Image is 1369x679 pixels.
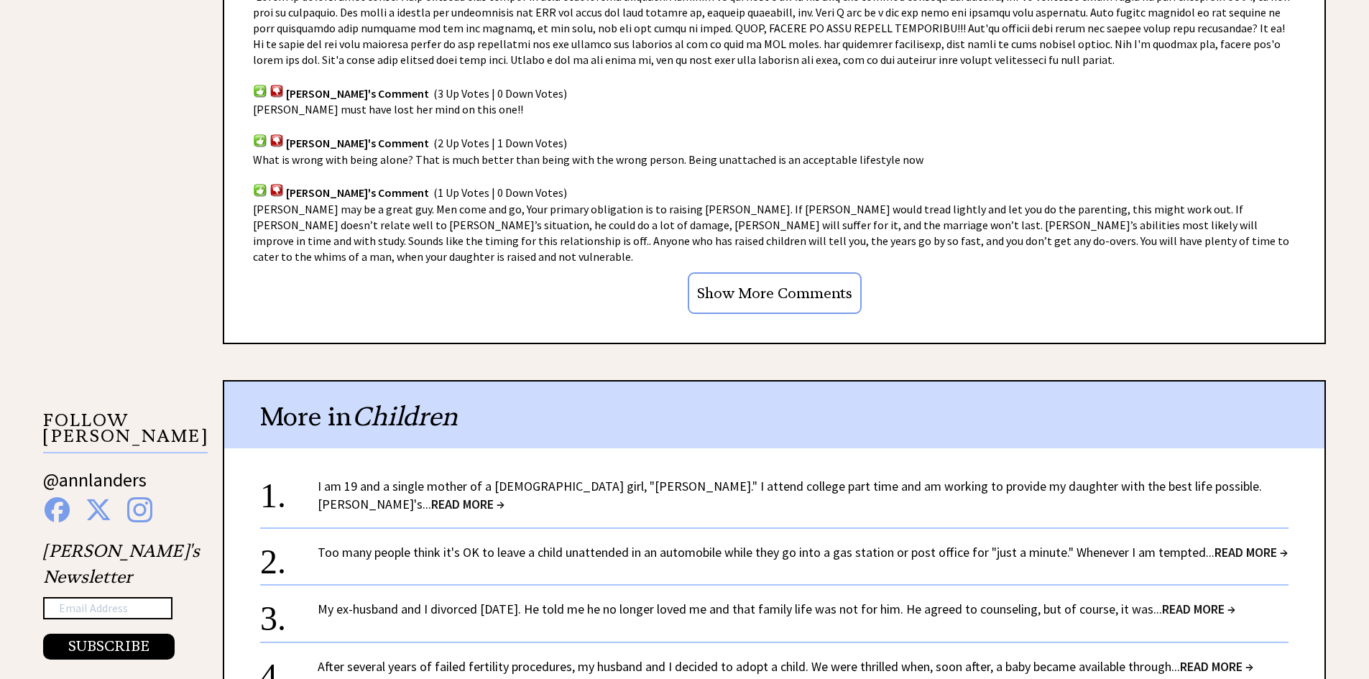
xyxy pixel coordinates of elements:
[269,183,284,197] img: votdown.png
[43,597,172,620] input: Email Address
[286,185,429,200] span: [PERSON_NAME]'s Comment
[43,538,200,660] div: [PERSON_NAME]'s Newsletter
[253,102,523,116] span: [PERSON_NAME] must have lost her mind on this one!!
[433,136,567,150] span: (2 Up Votes | 1 Down Votes)
[286,86,429,101] span: [PERSON_NAME]'s Comment
[86,497,111,522] img: x%20blue.png
[260,600,318,627] div: 3.
[253,134,267,147] img: votup.png
[286,136,429,150] span: [PERSON_NAME]'s Comment
[253,84,267,98] img: votup.png
[43,634,175,660] button: SUBSCRIBE
[1214,544,1288,560] span: READ MORE →
[43,468,147,506] a: @annlanders
[269,134,284,147] img: votdown.png
[224,382,1324,448] div: More in
[127,497,152,522] img: instagram%20blue.png
[352,400,458,433] span: Children
[1180,658,1253,675] span: READ MORE →
[260,477,318,504] div: 1.
[253,152,923,167] span: What is wrong with being alone? That is much better than being with the wrong person. Being unatt...
[688,272,862,314] input: Show More Comments
[253,183,267,197] img: votup.png
[45,497,70,522] img: facebook%20blue.png
[318,544,1288,560] a: Too many people think it's OK to leave a child unattended in an automobile while they go into a g...
[1162,601,1235,617] span: READ MORE →
[269,84,284,98] img: votdown.png
[318,601,1235,617] a: My ex-husband and I divorced [DATE]. He told me he no longer loved me and that family life was no...
[318,478,1262,512] a: I am 19 and a single mother of a [DEMOGRAPHIC_DATA] girl, "[PERSON_NAME]." I attend college part ...
[431,496,504,512] span: READ MORE →
[433,86,567,101] span: (3 Up Votes | 0 Down Votes)
[260,543,318,570] div: 2.
[253,202,1289,264] span: [PERSON_NAME] may be a great guy. Men come and go, Your primary obligation is to raising [PERSON_...
[318,658,1253,675] a: After several years of failed fertility procedures, my husband and I decided to adopt a child. We...
[433,185,567,200] span: (1 Up Votes | 0 Down Votes)
[43,412,208,453] p: FOLLOW [PERSON_NAME]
